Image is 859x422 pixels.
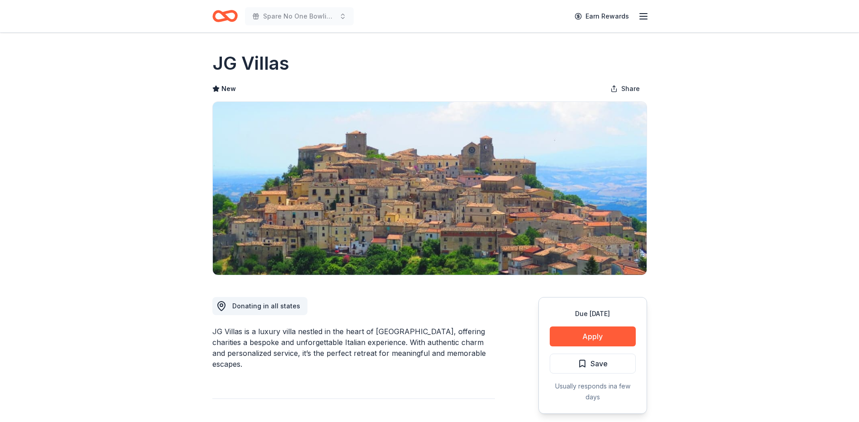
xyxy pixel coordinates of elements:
span: Save [590,358,608,369]
div: Due [DATE] [550,308,636,319]
button: Share [603,80,647,98]
div: JG Villas is a luxury villa nestled in the heart of [GEOGRAPHIC_DATA], offering charities a bespo... [212,326,495,369]
a: Home [212,5,238,27]
span: Share [621,83,640,94]
span: Donating in all states [232,302,300,310]
button: Save [550,354,636,374]
h1: JG Villas [212,51,289,76]
a: Earn Rewards [569,8,634,24]
div: Usually responds in a few days [550,381,636,403]
button: Spare No One Bowling Event [245,7,354,25]
img: Image for JG Villas [213,102,647,275]
span: New [221,83,236,94]
span: Spare No One Bowling Event [263,11,336,22]
button: Apply [550,326,636,346]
